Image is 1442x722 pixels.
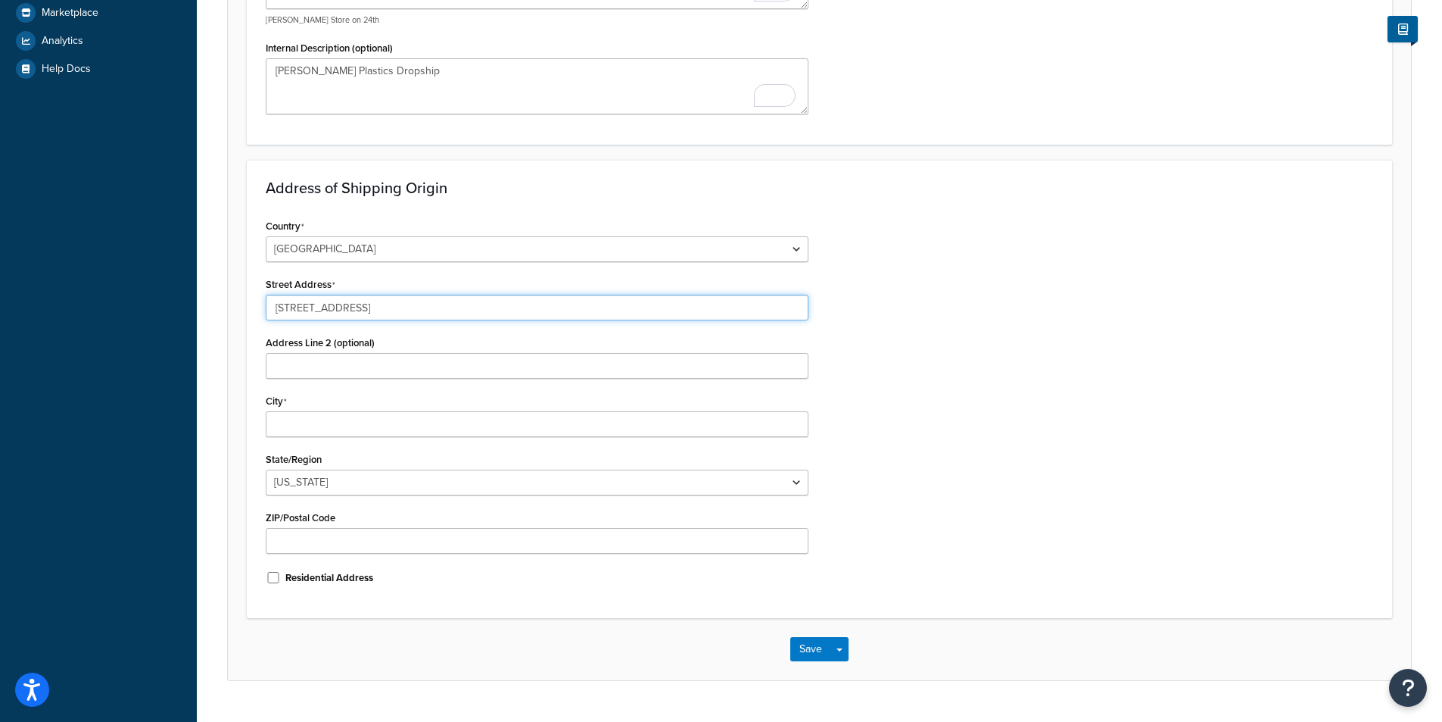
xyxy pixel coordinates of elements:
[11,27,185,55] a: Analytics
[42,7,98,20] span: Marketplace
[11,55,185,83] a: Help Docs
[1389,669,1427,707] button: Open Resource Center
[266,279,335,291] label: Street Address
[1387,16,1418,42] button: Show Help Docs
[285,571,373,585] label: Residential Address
[266,180,1373,196] h3: Address of Shipping Origin
[266,337,375,348] label: Address Line 2 (optional)
[266,454,322,465] label: State/Region
[42,35,83,48] span: Analytics
[266,220,304,233] label: Country
[790,637,831,661] button: Save
[266,58,808,114] textarea: To enrich screen reader interactions, please activate Accessibility in Grammarly extension settings
[42,63,91,76] span: Help Docs
[266,42,393,54] label: Internal Description (optional)
[266,512,335,524] label: ZIP/Postal Code
[266,395,287,408] label: City
[266,14,808,26] p: [PERSON_NAME] Store on 24th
